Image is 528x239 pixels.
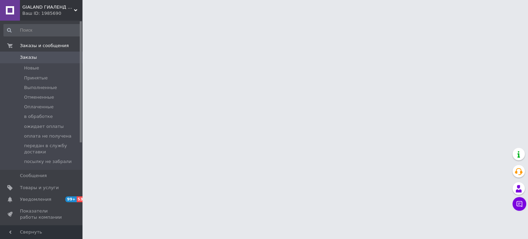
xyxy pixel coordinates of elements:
[24,133,71,139] span: оплата не получена
[20,173,47,179] span: Сообщения
[24,123,64,130] span: ожидает оплаты
[24,85,57,91] span: Выполненные
[20,196,51,203] span: Уведомления
[77,196,85,202] span: 53
[20,54,37,61] span: Заказы
[22,10,82,17] div: Ваш ID: 1985690
[65,196,77,202] span: 99+
[20,208,64,220] span: Показатели работы компании
[24,65,39,71] span: Новые
[20,43,69,49] span: Заказы и сообщения
[24,143,80,155] span: передан в службу доставки
[3,24,81,36] input: Поиск
[513,197,526,211] button: Чат с покупателем
[24,113,53,120] span: в обработке
[24,104,54,110] span: Оплаченные
[24,94,54,100] span: Отмененные
[22,4,74,10] span: GIALAND ГИАЛЕНД магазин косметики
[24,159,71,165] span: посылку не забрали
[24,75,48,81] span: Принятые
[20,185,59,191] span: Товары и услуги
